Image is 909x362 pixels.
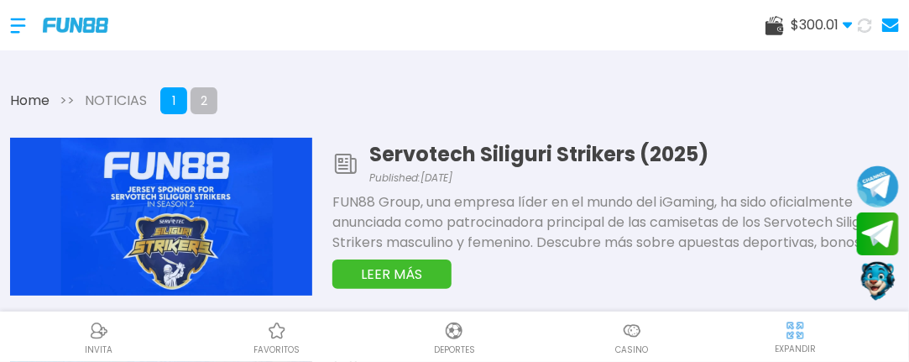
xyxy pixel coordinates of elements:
p: INVITA [85,344,112,356]
button: 2 [191,87,217,114]
img: Casino Favoritos [267,321,287,341]
button: Join telegram channel [857,165,899,208]
a: DeportesDeportesDeportes [366,318,544,356]
p: Deportes [434,344,475,356]
button: Join telegram [857,212,899,256]
img: Company Logo [43,18,108,32]
img: hide [785,320,806,341]
img: Deportes [444,321,464,341]
span: NOTICIAS [85,91,147,111]
button: Contact customer service [857,260,899,303]
p: favoritos [253,344,300,356]
h1: Servotech Siliguri Strikers (2025) [369,141,899,167]
button: 1 [160,87,187,114]
span: $ 300.01 [791,15,853,35]
button: LEER MÁS [332,260,452,289]
span: >> [60,91,75,111]
a: CasinoCasinoCasino [543,318,721,356]
img: Referral [89,321,109,341]
a: Casino FavoritosCasino Favoritosfavoritos [188,318,366,356]
a: Home [10,91,50,111]
p: Casino [616,344,649,356]
p: FUN88 Group, una empresa líder en el mundo del iGaming, ha sido oficialmente anunciada como patro... [332,192,899,253]
img: Casino [622,321,642,341]
span: Published: [DATE] [369,171,899,186]
p: EXPANDIR [775,343,816,355]
img: Servotech Siliguri Strikers (2025) [10,138,312,296]
a: ReferralReferralINVITA [10,318,188,356]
